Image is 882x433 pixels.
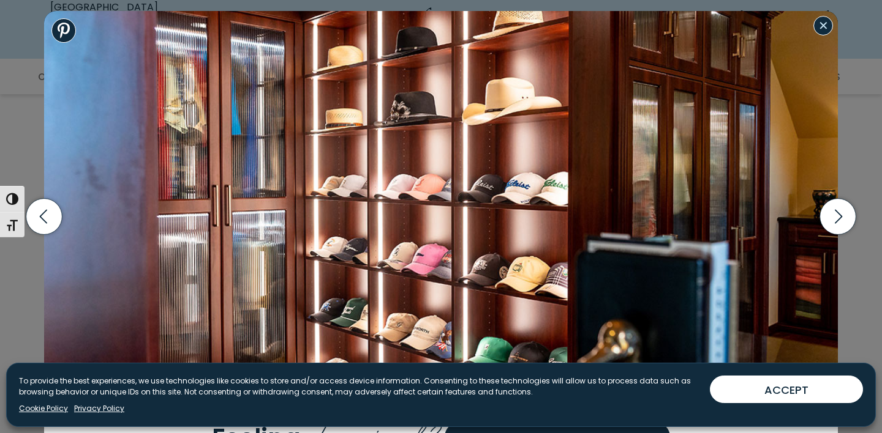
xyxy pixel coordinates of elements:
p: To provide the best experiences, we use technologies like cookies to store and/or access device i... [19,376,700,398]
a: Cookie Policy [19,403,68,414]
img: Sophisticated wardrobe suite with floor-to-ceiling fluted glass doors, wraparound cabinetry, and ... [44,11,838,409]
a: Privacy Policy [74,403,124,414]
button: Close modal [813,16,833,35]
a: Share to Pinterest [51,18,76,43]
button: ACCEPT [710,376,863,403]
